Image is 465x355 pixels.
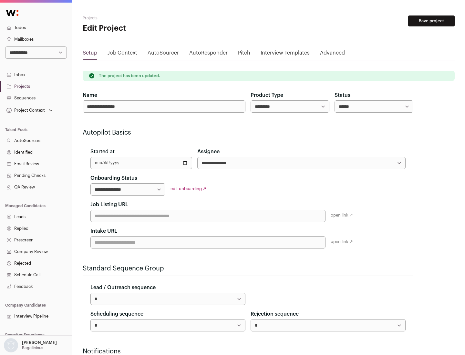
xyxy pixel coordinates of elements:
label: Name [83,91,97,99]
p: Bagelicious [22,345,43,350]
button: Open dropdown [5,106,54,115]
label: Rejection sequence [251,310,299,318]
label: Job Listing URL [90,201,128,208]
label: Intake URL [90,227,117,235]
label: Assignee [197,148,220,156]
button: Save project [408,15,455,26]
a: AutoResponder [189,49,228,59]
button: Open dropdown [3,338,58,352]
h2: Standard Sequence Group [83,264,413,273]
a: AutoSourcer [148,49,179,59]
h1: Edit Project [83,23,207,34]
div: Project Context [5,108,45,113]
label: Lead / Outreach sequence [90,284,156,291]
p: [PERSON_NAME] [22,340,57,345]
a: edit onboarding ↗ [170,187,206,191]
label: Started at [90,148,115,156]
a: Setup [83,49,97,59]
img: nopic.png [4,338,18,352]
img: Wellfound [3,6,22,19]
a: Job Context [108,49,137,59]
label: Scheduling sequence [90,310,143,318]
h2: Projects [83,15,207,21]
a: Advanced [320,49,345,59]
label: Product Type [251,91,283,99]
label: Status [335,91,350,99]
p: The project has been updated. [99,73,160,78]
label: Onboarding Status [90,174,137,182]
h2: Autopilot Basics [83,128,413,137]
a: Interview Templates [261,49,310,59]
a: Pitch [238,49,250,59]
